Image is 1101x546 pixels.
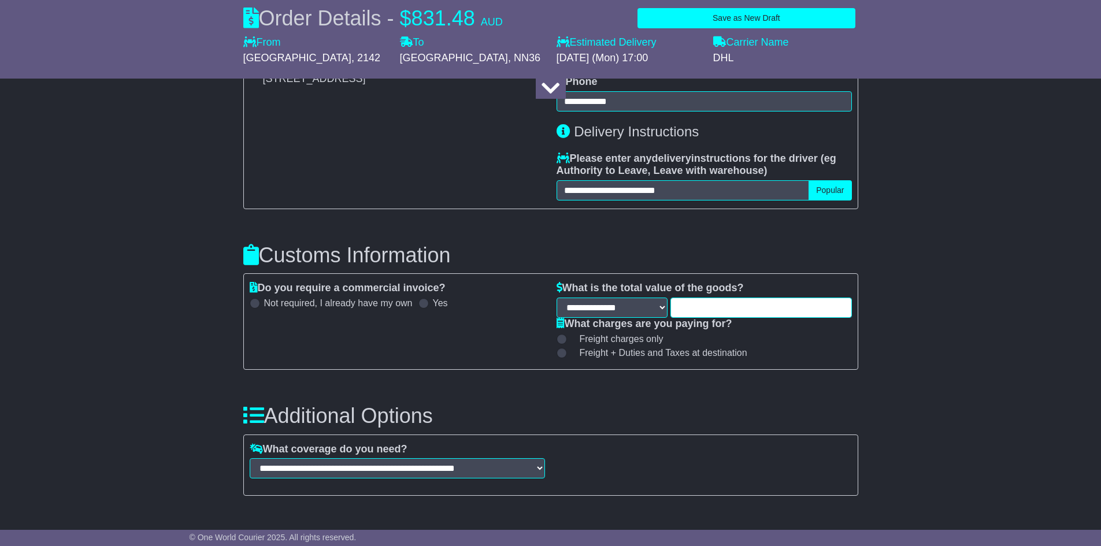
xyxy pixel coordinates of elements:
span: © One World Courier 2025. All rights reserved. [190,533,357,542]
label: What coverage do you need? [250,443,407,456]
span: [GEOGRAPHIC_DATA] [400,52,508,64]
label: What is the total value of the goods? [557,282,744,295]
button: Save as New Draft [637,8,855,28]
span: [GEOGRAPHIC_DATA] [243,52,351,64]
button: Popular [809,180,851,200]
label: Not required, I already have my own [264,298,413,309]
label: Please enter any instructions for the driver ( ) [557,153,852,177]
div: [DATE] (Mon) 17:00 [557,52,702,65]
span: eg Authority to Leave, Leave with warehouse [557,153,836,177]
span: AUD [481,16,503,28]
label: To [400,36,424,49]
span: , NN36 [508,52,540,64]
label: What charges are you paying for? [557,318,732,330]
span: Delivery Instructions [574,124,699,139]
span: delivery [652,153,691,164]
span: 831.48 [412,6,475,30]
label: Carrier Name [713,36,789,49]
div: DHL [713,52,858,65]
label: Estimated Delivery [557,36,702,49]
h3: Additional Options [243,404,858,428]
span: Freight + Duties and Taxes at destination [580,347,747,358]
label: Yes [433,298,448,309]
label: Freight charges only [565,333,663,344]
label: Do you require a commercial invoice? [250,282,446,295]
h3: Customs Information [243,244,858,267]
label: From [243,36,281,49]
div: Order Details - [243,6,503,31]
span: , 2142 [351,52,380,64]
span: $ [400,6,412,30]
